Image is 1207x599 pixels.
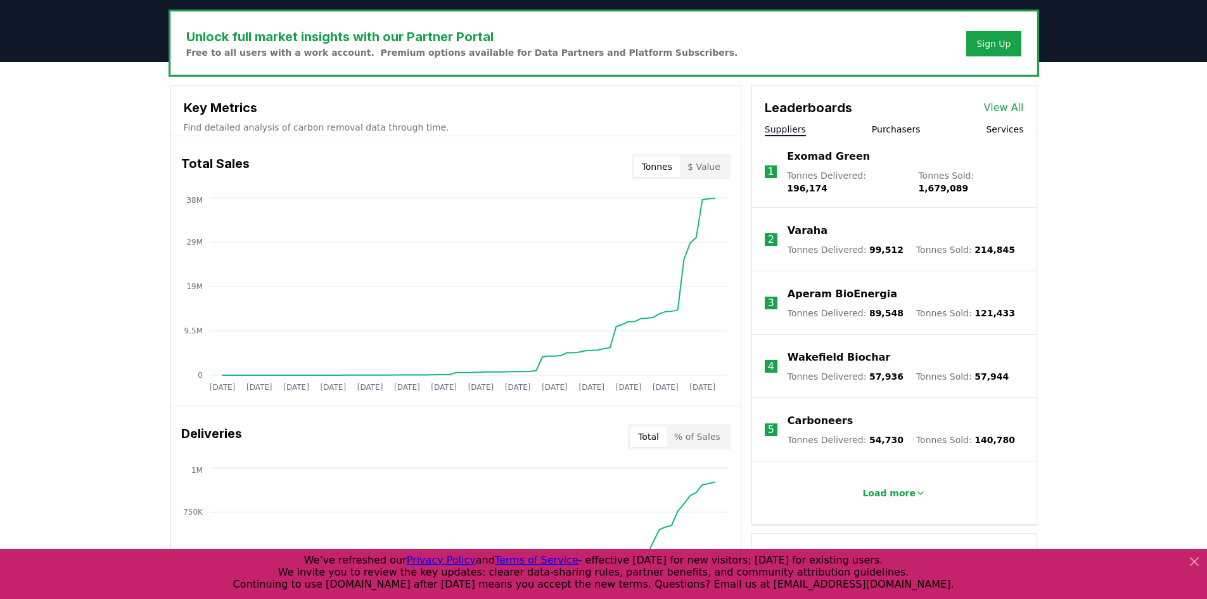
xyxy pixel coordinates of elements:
[578,383,604,392] tspan: [DATE]
[788,243,904,256] p: Tonnes Delivered :
[542,383,568,392] tspan: [DATE]
[768,232,774,247] p: 2
[852,480,936,506] button: Load more
[976,37,1011,50] a: Sign Up
[186,27,738,46] h3: Unlock full market insights with our Partner Portal
[504,383,530,392] tspan: [DATE]
[765,123,806,136] button: Suppliers
[916,307,1015,319] p: Tonnes Sold :
[916,243,1015,256] p: Tonnes Sold :
[916,370,1009,383] p: Tonnes Sold :
[974,245,1015,255] span: 214,845
[394,383,420,392] tspan: [DATE]
[974,371,1009,382] span: 57,944
[862,487,916,499] p: Load more
[869,308,904,318] span: 89,548
[788,413,853,428] a: Carboneers
[184,98,728,117] h3: Key Metrics
[184,121,728,134] p: Find detailed analysis of carbon removal data through time.
[181,154,250,179] h3: Total Sales
[768,359,774,374] p: 4
[191,466,203,475] tspan: 1M
[788,370,904,383] p: Tonnes Delivered :
[984,100,1024,115] a: View All
[787,183,827,193] span: 196,174
[787,169,905,195] p: Tonnes Delivered :
[986,123,1023,136] button: Services
[186,282,203,291] tspan: 19M
[916,434,1015,446] p: Tonnes Sold :
[209,383,235,392] tspan: [DATE]
[634,157,680,177] button: Tonnes
[768,295,774,311] p: 3
[918,183,968,193] span: 1,679,089
[186,196,203,205] tspan: 38M
[918,169,1023,195] p: Tonnes Sold :
[181,424,242,449] h3: Deliveries
[630,427,667,447] button: Total
[788,307,904,319] p: Tonnes Delivered :
[184,326,202,335] tspan: 9.5M
[768,422,774,437] p: 5
[869,245,904,255] span: 99,512
[974,308,1015,318] span: 121,433
[320,383,346,392] tspan: [DATE]
[283,383,309,392] tspan: [DATE]
[198,371,203,380] tspan: 0
[246,383,272,392] tspan: [DATE]
[869,371,904,382] span: 57,936
[872,123,921,136] button: Purchasers
[788,223,827,238] a: Varaha
[689,383,715,392] tspan: [DATE]
[788,350,890,365] a: Wakefield Biochar
[183,508,203,517] tspan: 750K
[357,383,383,392] tspan: [DATE]
[186,46,738,59] p: Free to all users with a work account. Premium options available for Data Partners and Platform S...
[680,157,728,177] button: $ Value
[788,434,904,446] p: Tonnes Delivered :
[431,383,457,392] tspan: [DATE]
[186,238,203,247] tspan: 29M
[765,98,852,117] h3: Leaderboards
[787,149,870,164] a: Exomad Green
[667,427,728,447] button: % of Sales
[788,287,897,302] a: Aperam BioEnergia
[615,383,641,392] tspan: [DATE]
[468,383,494,392] tspan: [DATE]
[966,31,1021,56] button: Sign Up
[653,383,679,392] tspan: [DATE]
[767,164,774,179] p: 1
[869,435,904,445] span: 54,730
[974,435,1015,445] span: 140,780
